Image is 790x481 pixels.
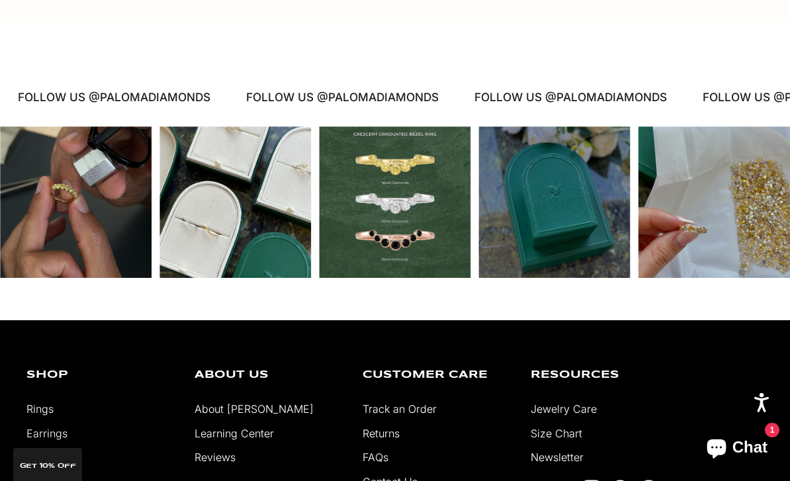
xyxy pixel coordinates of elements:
p: Customer Care [363,370,511,380]
a: Learning Center [195,427,274,440]
div: GET 10% Off [13,448,82,481]
a: Rings [26,402,54,415]
div: Instagram post opens in a popup [159,126,311,278]
inbox-online-store-chat: Shopify online store chat [695,427,779,470]
p: FOLLOW US @PALOMADIAMONDS [16,88,208,107]
a: Reviews [195,451,236,464]
a: About [PERSON_NAME] [195,402,314,415]
div: Instagram post opens in a popup [638,126,790,278]
p: Resources [531,370,679,380]
a: Newsletter [531,451,584,464]
p: FOLLOW US @PALOMADIAMONDS [472,88,665,107]
div: Instagram post opens in a popup [319,126,470,278]
span: GET 10% Off [20,462,76,469]
a: Track an Order [363,402,437,415]
a: FAQs [363,451,388,464]
a: Size Chart [531,427,582,440]
div: Instagram post opens in a popup [479,126,631,278]
p: About Us [195,370,343,380]
p: FOLLOW US @PALOMADIAMONDS [244,88,437,107]
a: Jewelry Care [531,402,597,415]
a: Returns [363,427,400,440]
a: Earrings [26,427,67,440]
p: Shop [26,370,175,380]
